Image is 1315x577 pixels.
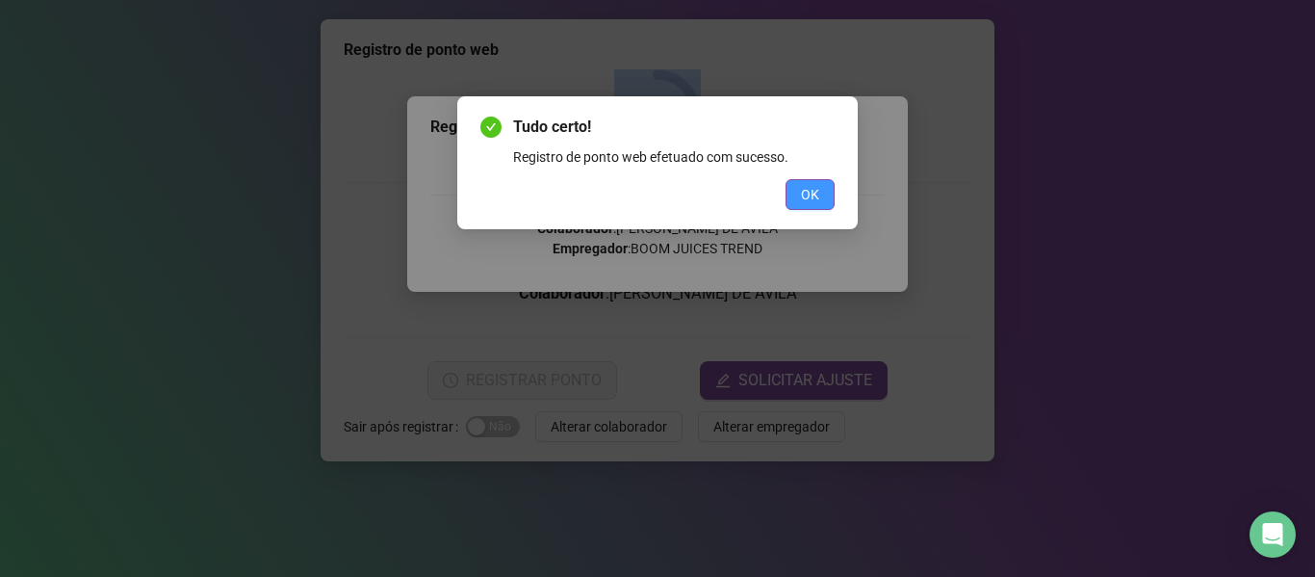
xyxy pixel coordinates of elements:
[513,116,835,139] span: Tudo certo!
[480,117,502,138] span: check-circle
[513,146,835,168] div: Registro de ponto web efetuado com sucesso.
[801,184,819,205] span: OK
[786,179,835,210] button: OK
[1250,511,1296,558] div: Open Intercom Messenger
